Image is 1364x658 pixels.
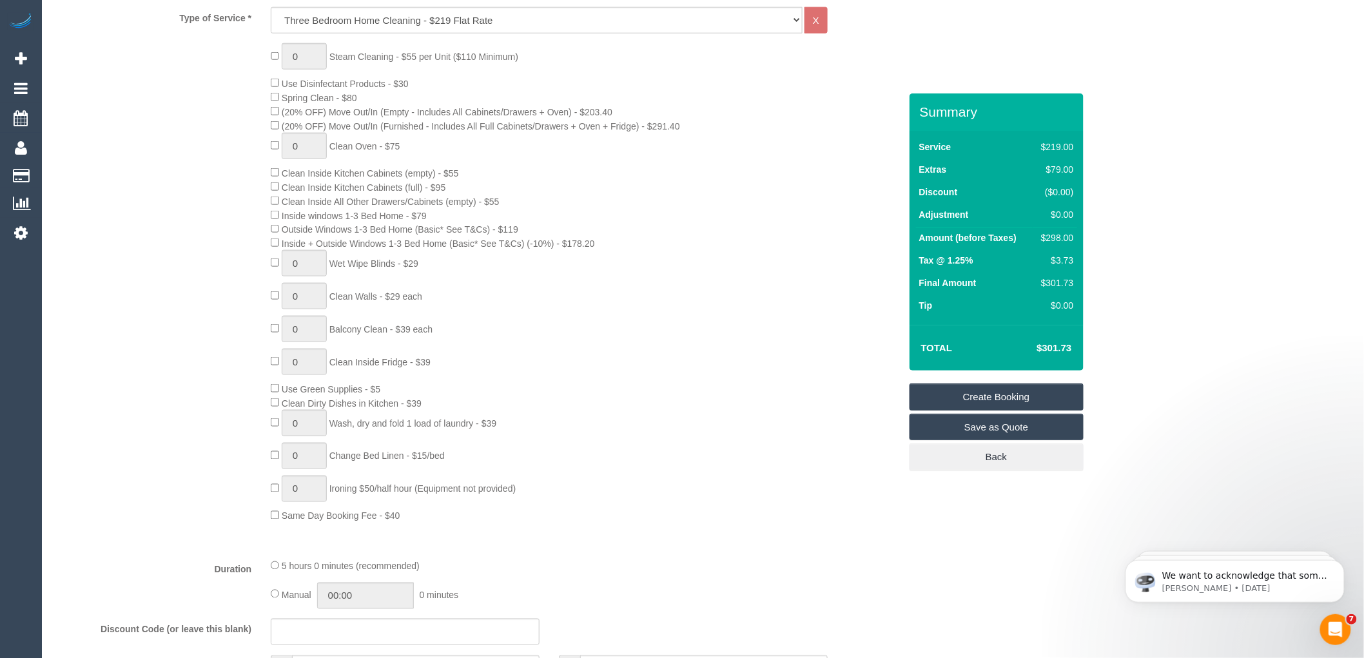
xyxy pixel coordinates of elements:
[910,443,1084,470] a: Back
[282,224,518,235] span: Outside Windows 1-3 Bed Home (Basic* See T&Cs) - $119
[282,561,420,572] span: 5 hours 0 minutes (recommended)
[910,383,1084,411] a: Create Booking
[329,258,418,269] span: Wet Wipe Blinds - $29
[282,384,380,394] span: Use Green Supplies - $5
[919,163,947,176] label: Extras
[1036,254,1073,267] div: $3.73
[282,182,445,193] span: Clean Inside Kitchen Cabinets (full) - $95
[1347,614,1357,624] span: 7
[45,619,261,636] label: Discount Code (or leave this blank)
[919,140,951,153] label: Service
[329,52,518,62] span: Steam Cleaning - $55 per Unit ($110 Minimum)
[56,50,222,61] p: Message from Ellie, sent 2w ago
[420,590,459,600] span: 0 minutes
[282,93,357,103] span: Spring Clean - $80
[919,186,958,198] label: Discount
[329,141,400,151] span: Clean Oven - $75
[282,79,409,89] span: Use Disinfectant Products - $30
[45,559,261,576] label: Duration
[1036,231,1073,244] div: $298.00
[329,324,433,334] span: Balcony Clean - $39 each
[919,231,1017,244] label: Amount (before Taxes)
[998,343,1071,354] h4: $301.73
[45,7,261,24] label: Type of Service *
[56,37,222,214] span: We want to acknowledge that some users may be experiencing lag or slower performance in our softw...
[282,398,422,409] span: Clean Dirty Dishes in Kitchen - $39
[329,418,496,429] span: Wash, dry and fold 1 load of laundry - $39
[1036,299,1073,312] div: $0.00
[1036,163,1073,176] div: $79.00
[919,208,969,221] label: Adjustment
[919,254,973,267] label: Tax @ 1.25%
[282,511,400,521] span: Same Day Booking Fee - $40
[1036,186,1073,198] div: ($0.00)
[282,590,311,600] span: Manual
[8,13,34,31] img: Automaid Logo
[282,168,459,179] span: Clean Inside Kitchen Cabinets (empty) - $55
[910,414,1084,441] a: Save as Quote
[282,107,612,117] span: (20% OFF) Move Out/In (Empty - Includes All Cabinets/Drawers + Oven) - $203.40
[329,291,422,302] span: Clean Walls - $29 each
[1036,276,1073,289] div: $301.73
[282,121,680,131] span: (20% OFF) Move Out/In (Furnished - Includes All Full Cabinets/Drawers + Oven + Fridge) - $291.40
[1036,208,1073,221] div: $0.00
[919,299,933,312] label: Tip
[282,238,595,249] span: Inside + Outside Windows 1-3 Bed Home (Basic* See T&Cs) (-10%) - $178.20
[1320,614,1351,645] iframe: Intercom live chat
[282,197,500,207] span: Clean Inside All Other Drawers/Cabinets (empty) - $55
[919,276,977,289] label: Final Amount
[329,451,445,461] span: Change Bed Linen - $15/bed
[1036,140,1073,153] div: $219.00
[282,211,427,221] span: Inside windows 1-3 Bed Home - $79
[329,357,431,367] span: Clean Inside Fridge - $39
[921,342,953,353] strong: Total
[1106,533,1364,623] iframe: Intercom notifications message
[920,104,1077,119] h3: Summary
[329,484,516,494] span: Ironing $50/half hour (Equipment not provided)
